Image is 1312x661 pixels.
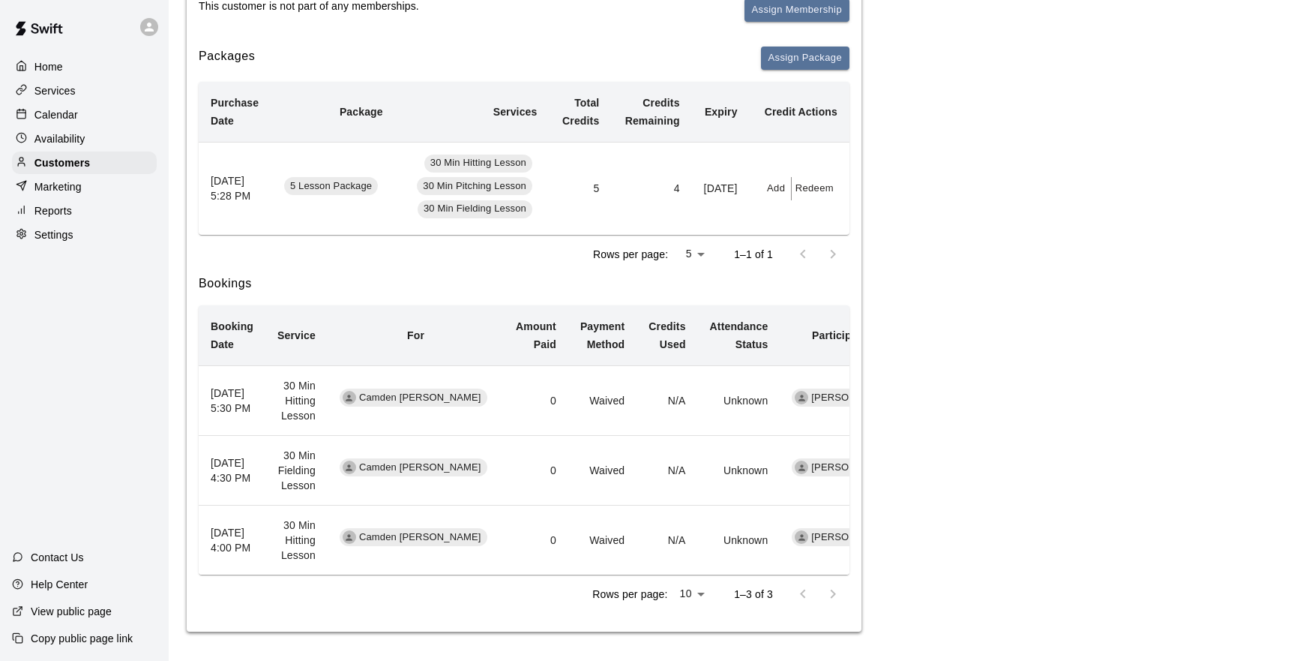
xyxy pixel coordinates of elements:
[31,631,133,646] p: Copy public page link
[795,530,808,544] div: Elissa Wisniewski
[12,128,157,150] a: Availability
[211,97,259,127] b: Purchase Date
[34,107,78,122] p: Calendar
[792,528,899,546] div: [PERSON_NAME]
[637,505,697,575] td: N/A
[580,320,625,350] b: Payment Method
[562,97,599,127] b: Total Credits
[504,435,568,505] td: 0
[761,47,849,70] button: Assign Package
[199,435,265,505] th: [DATE] 4:30 PM
[353,530,487,545] span: Camden [PERSON_NAME]
[625,97,680,127] b: Credits Remaining
[265,435,328,505] td: 30 Min Fielding Lesson
[792,389,899,407] div: [PERSON_NAME]
[734,247,773,262] p: 1–1 of 1
[199,82,849,236] table: simple table
[199,142,272,235] th: [DATE] 5:28 PM
[568,505,637,575] td: Waived
[34,83,76,98] p: Services
[424,156,532,170] span: 30 Min Hitting Lesson
[199,365,265,435] th: [DATE] 5:30 PM
[265,505,328,575] td: 30 Min Hitting Lesson
[211,320,253,350] b: Booking Date
[31,577,88,592] p: Help Center
[549,142,611,235] td: 5
[265,365,328,435] td: 30 Min Hitting Lesson
[710,320,768,350] b: Attendance Status
[34,131,85,146] p: Availability
[12,80,157,102] a: Services
[568,365,637,435] td: Waived
[611,142,691,235] td: 4
[762,177,792,200] button: Add
[792,177,837,200] button: Redeem
[343,391,356,404] div: Camden Losser
[12,104,157,126] a: Calendar
[504,505,568,575] td: 0
[418,202,532,216] span: 30 Min Fielding Lesson
[343,530,356,544] div: Camden Losser
[34,59,63,74] p: Home
[792,458,899,476] div: [PERSON_NAME]
[673,583,710,605] div: 10
[340,106,383,118] b: Package
[12,56,157,78] a: Home
[353,461,487,475] span: Camden [PERSON_NAME]
[199,274,849,293] h6: Bookings
[407,329,424,341] b: For
[31,604,112,619] p: View public page
[593,247,668,262] p: Rows per page:
[705,106,738,118] b: Expiry
[343,461,356,474] div: Camden Losser
[649,320,685,350] b: Credits Used
[493,106,538,118] b: Services
[765,106,837,118] b: Credit Actions
[812,329,904,341] b: Participating Staff
[34,155,90,170] p: Customers
[284,182,383,194] a: 5 Lesson Package
[199,47,255,70] h6: Packages
[568,435,637,505] td: Waived
[353,391,487,405] span: Camden [PERSON_NAME]
[674,243,710,265] div: 5
[637,365,697,435] td: N/A
[12,224,157,246] a: Settings
[805,461,899,475] span: [PERSON_NAME]
[12,152,157,174] a: Customers
[12,200,157,222] a: Reports
[734,587,773,602] p: 1–3 of 3
[698,505,780,575] td: Unknown
[805,530,899,545] span: [PERSON_NAME]
[31,550,84,565] p: Contact Us
[698,365,780,435] td: Unknown
[34,203,72,218] p: Reports
[805,391,899,405] span: [PERSON_NAME]
[637,435,697,505] td: N/A
[417,179,532,194] span: 30 Min Pitching Lesson
[34,179,82,194] p: Marketing
[284,179,378,194] span: 5 Lesson Package
[199,505,265,575] th: [DATE] 4:00 PM
[692,142,750,235] td: [DATE]
[12,176,157,198] a: Marketing
[795,391,808,404] div: Elissa Wisniewski
[592,587,667,602] p: Rows per page:
[504,365,568,435] td: 0
[795,461,808,474] div: Elissa Wisniewski
[277,329,316,341] b: Service
[34,227,73,242] p: Settings
[698,435,780,505] td: Unknown
[199,305,916,575] table: simple table
[516,320,556,350] b: Amount Paid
